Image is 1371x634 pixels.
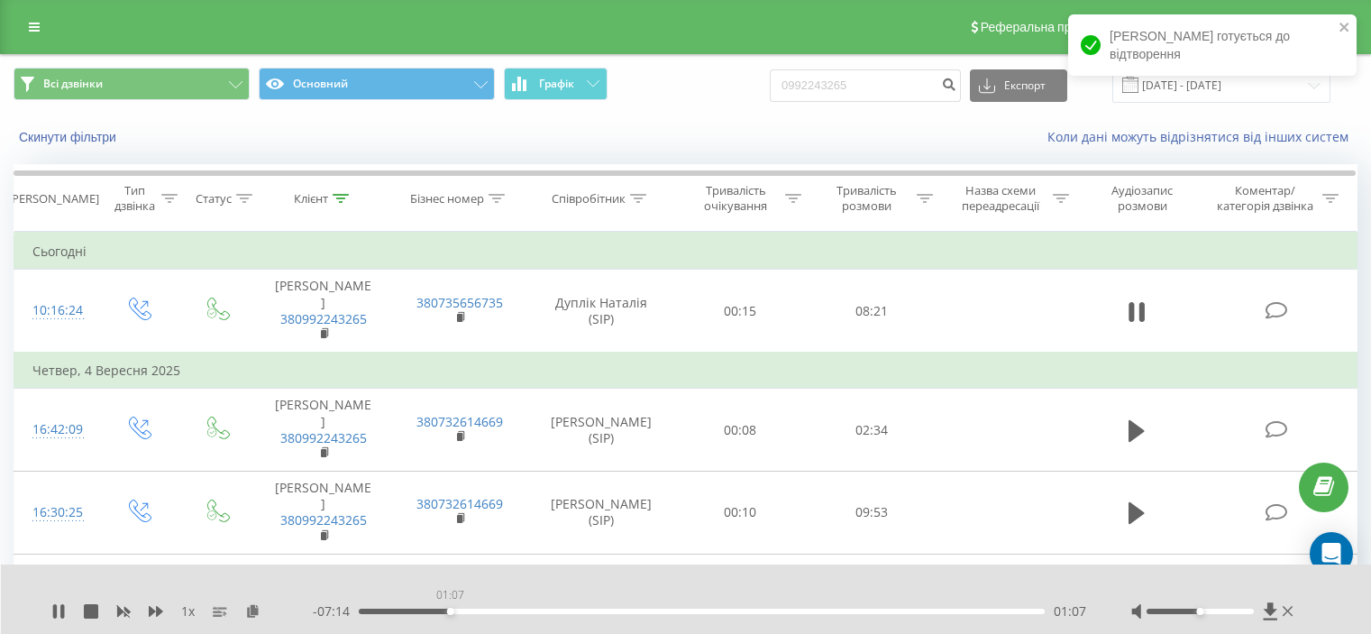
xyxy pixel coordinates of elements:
[675,389,806,472] td: 00:08
[675,270,806,353] td: 00:15
[1047,128,1357,145] a: Коли дані можуть відрізнятися вiд інших систем
[447,608,454,615] div: Accessibility label
[1339,20,1351,37] button: close
[14,234,1357,270] td: Сьогодні
[14,68,250,100] button: Всі дзвінки
[504,68,608,100] button: Графік
[806,389,937,472] td: 02:34
[528,270,675,353] td: Дуплік Наталія (SIP)
[181,602,195,620] span: 1 x
[806,270,937,353] td: 08:21
[32,412,80,447] div: 16:42:09
[255,270,391,353] td: [PERSON_NAME]
[255,389,391,472] td: [PERSON_NAME]
[259,68,495,100] button: Основний
[255,472,391,555] td: [PERSON_NAME]
[1310,532,1353,575] div: Open Intercom Messenger
[552,191,626,207] div: Співробітник
[294,191,328,207] div: Клієнт
[280,429,367,446] a: 380992243265
[14,129,125,145] button: Скинути фільтри
[14,353,1357,389] td: Четвер, 4 Вересня 2025
[806,472,937,555] td: 09:53
[822,183,912,214] div: Тривалість розмови
[1212,183,1318,214] div: Коментар/категорія дзвінка
[981,20,1113,34] span: Реферальна програма
[1054,602,1086,620] span: 01:07
[280,511,367,528] a: 380992243265
[528,472,675,555] td: [PERSON_NAME] (SIP)
[1196,608,1203,615] div: Accessibility label
[280,310,367,327] a: 380992243265
[1090,183,1195,214] div: Аудіозапис розмови
[1068,14,1357,76] div: [PERSON_NAME] готується до відтворення
[433,583,468,608] div: 01:07
[416,495,503,512] a: 380732614669
[675,472,806,555] td: 00:10
[32,293,80,328] div: 10:16:24
[954,183,1048,214] div: Назва схеми переадресації
[691,183,781,214] div: Тривалість очікування
[970,69,1067,102] button: Експорт
[539,78,574,90] span: Графік
[410,191,484,207] div: Бізнес номер
[416,294,503,311] a: 380735656735
[43,77,103,91] span: Всі дзвінки
[114,183,156,214] div: Тип дзвінка
[770,69,961,102] input: Пошук за номером
[8,191,99,207] div: [PERSON_NAME]
[416,413,503,430] a: 380732614669
[196,191,232,207] div: Статус
[32,495,80,530] div: 16:30:25
[528,389,675,472] td: [PERSON_NAME] (SIP)
[313,602,359,620] span: - 07:14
